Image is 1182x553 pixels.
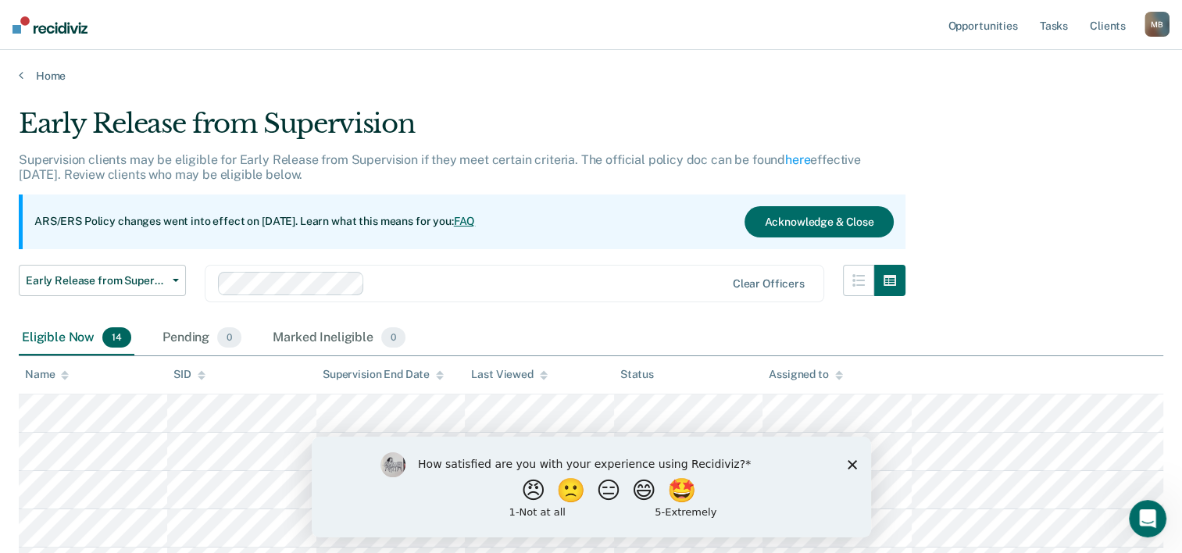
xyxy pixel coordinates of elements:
span: 0 [217,327,241,348]
div: Name [25,368,69,381]
a: here [785,152,810,167]
a: Home [19,69,1163,83]
div: Pending0 [159,321,245,355]
a: FAQ [454,215,476,227]
div: Eligible Now14 [19,321,134,355]
div: Clear officers [733,277,805,291]
iframe: Survey by Kim from Recidiviz [312,437,871,537]
div: Marked Ineligible0 [270,321,409,355]
div: Early Release from Supervision [19,108,905,152]
div: Status [620,368,654,381]
button: Acknowledge & Close [745,206,893,237]
button: Early Release from Supervision [19,265,186,296]
p: ARS/ERS Policy changes went into effect on [DATE]. Learn what this means for you: [34,214,475,230]
iframe: Intercom live chat [1129,500,1166,537]
span: 14 [102,327,131,348]
div: Assigned to [769,368,842,381]
p: Supervision clients may be eligible for Early Release from Supervision if they meet certain crite... [19,152,861,182]
span: Early Release from Supervision [26,274,166,287]
div: Supervision End Date [323,368,444,381]
div: Last Viewed [471,368,547,381]
div: M B [1145,12,1170,37]
img: Recidiviz [12,16,87,34]
div: SID [173,368,205,381]
span: 0 [381,327,405,348]
button: MB [1145,12,1170,37]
